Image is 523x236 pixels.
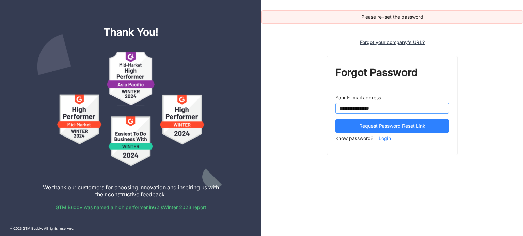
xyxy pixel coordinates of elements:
[335,94,381,102] label: Your E-mail address
[335,119,449,133] button: Request Password Reset Link
[360,39,425,45] div: Forgot your company's URL?
[379,133,391,143] span: Login
[361,14,423,20] span: Please re-set the password
[153,204,163,210] a: G2's
[335,133,449,146] div: Know password?
[335,65,449,94] div: Forgot Password
[359,122,425,130] span: Request Password Reset Link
